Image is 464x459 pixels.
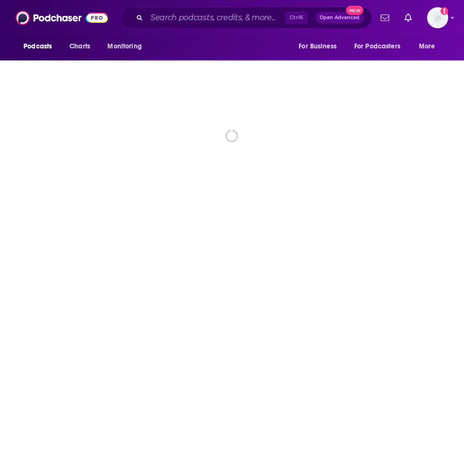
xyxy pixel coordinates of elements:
button: open menu [17,37,64,56]
button: open menu [292,37,348,56]
button: Show profile menu [427,7,448,28]
a: Charts [63,37,96,56]
img: Podchaser - Follow, Share and Rate Podcasts [16,9,108,27]
input: Search podcasts, credits, & more... [147,10,285,25]
button: Open AdvancedNew [315,12,364,24]
span: Ctrl K [285,12,308,24]
span: Podcasts [23,40,52,53]
button: open menu [412,37,447,56]
button: open menu [101,37,154,56]
img: User Profile [427,7,448,28]
div: Search podcasts, credits, & more... [120,7,372,29]
span: For Podcasters [354,40,400,53]
a: Show notifications dropdown [377,10,393,26]
span: New [346,6,363,15]
span: Logged in as meg_reilly_edl [427,7,448,28]
a: Show notifications dropdown [401,10,416,26]
span: Monitoring [107,40,141,53]
span: More [419,40,435,53]
span: Open Advanced [320,15,360,20]
svg: Add a profile image [441,7,448,15]
button: open menu [348,37,414,56]
span: Charts [70,40,90,53]
span: For Business [299,40,336,53]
